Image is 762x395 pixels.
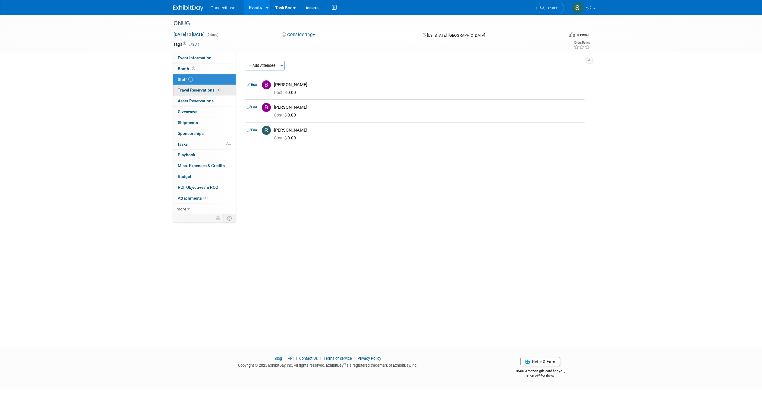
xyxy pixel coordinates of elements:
div: ONUG [171,18,555,29]
a: Staff3 [173,74,236,85]
span: Connectbase [211,5,236,10]
img: R.jpg [262,126,271,135]
a: Playbook [173,150,236,160]
span: 1 [216,88,221,92]
img: B.jpg [262,80,271,89]
a: Event Information [173,53,236,63]
span: 0.00 [274,90,298,95]
span: Booth [178,66,196,71]
img: B.jpg [262,103,271,112]
div: Event Format [528,31,591,40]
span: 3 [188,77,193,82]
div: $500 Amazon gift card for you, [492,365,589,378]
td: Personalize Event Tab Strip [213,214,224,222]
button: Add Attendee [245,61,279,70]
a: Edit [247,82,257,87]
a: Edit [189,42,199,47]
img: Shivani York [572,2,583,14]
a: Misc. Expenses & Credits [173,160,236,171]
a: Budget [173,171,236,182]
a: Asset Reservations [173,96,236,106]
span: 0.00 [274,135,298,140]
span: [DATE] [DATE] [173,32,205,37]
span: to [186,32,192,37]
span: [US_STATE], [GEOGRAPHIC_DATA] [427,33,485,38]
span: Sponsorships [178,131,204,136]
sup: ® [343,362,346,366]
span: Asset Reservations [178,98,214,103]
div: In-Person [576,33,590,37]
span: Cost: $ [274,113,287,117]
td: Toggle Event Tabs [223,214,236,222]
a: API [288,356,293,361]
span: ROI, Objectives & ROO [178,185,218,190]
a: Privacy Policy [358,356,381,361]
a: Terms of Service [324,356,352,361]
a: Booth [173,64,236,74]
div: Copyright © 2025 ExhibitDay, Inc. All rights reserved. ExhibitDay is a registered trademark of Ex... [173,361,483,368]
span: Event Information [178,55,212,60]
span: 1 [203,196,208,200]
span: Cost: $ [274,135,287,140]
span: | [294,356,298,361]
a: ROI, Objectives & ROO [173,182,236,193]
button: Considering [280,32,317,38]
a: Tasks [173,139,236,150]
span: 0.00 [274,113,298,117]
a: Attachments1 [173,193,236,204]
a: Edit [247,128,257,132]
div: Event Rating [574,41,590,44]
img: ExhibitDay [173,5,203,11]
span: Misc. Expenses & Credits [178,163,225,168]
a: Search [536,3,564,13]
span: Staff [178,77,193,82]
span: Travel Reservations [178,88,221,92]
a: more [173,204,236,214]
span: | [353,356,357,361]
div: [PERSON_NAME] [274,104,582,110]
a: Shipments [173,117,236,128]
span: (2 days) [206,33,218,37]
span: Tasks [177,142,188,147]
div: [PERSON_NAME] [274,127,582,133]
img: Format-Inperson.png [569,32,575,37]
td: Tags [173,41,199,47]
a: Blog [274,356,282,361]
span: | [319,356,323,361]
span: Cost: $ [274,90,287,95]
a: Sponsorships [173,128,236,139]
span: Booth not reserved yet [191,66,196,71]
a: Refer & Earn [520,357,560,366]
a: Contact Us [299,356,318,361]
a: Edit [247,105,257,109]
span: Giveaways [178,109,197,114]
span: Playbook [178,152,195,157]
span: Search [544,6,558,10]
span: Shipments [178,120,198,125]
span: more [177,207,186,211]
span: Attachments [178,196,208,201]
span: | [283,356,287,361]
div: [PERSON_NAME] [274,82,582,88]
div: $150 off for them. [492,374,589,379]
a: Giveaways [173,107,236,117]
a: Travel Reservations1 [173,85,236,95]
span: Budget [178,174,191,179]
